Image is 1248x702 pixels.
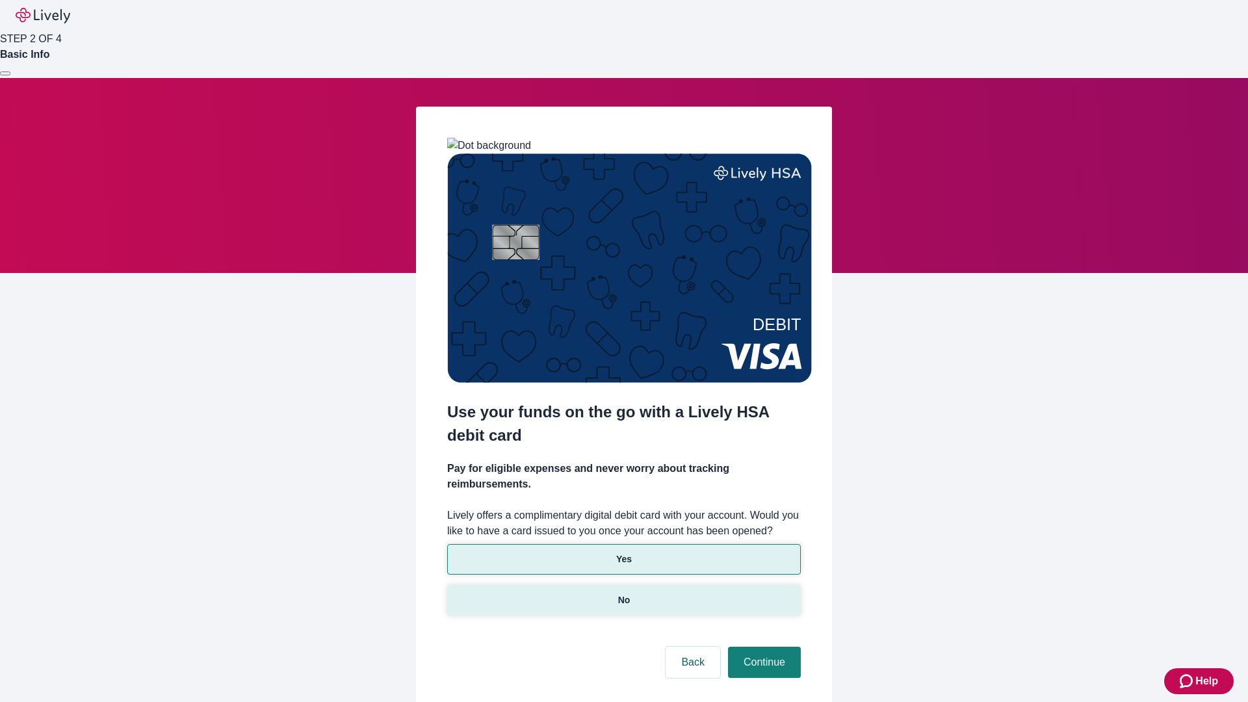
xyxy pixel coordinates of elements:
[666,647,720,678] button: Back
[16,8,70,23] img: Lively
[447,153,812,383] img: Debit card
[447,461,801,492] h4: Pay for eligible expenses and never worry about tracking reimbursements.
[447,544,801,575] button: Yes
[1195,673,1218,689] span: Help
[616,552,632,566] p: Yes
[1180,673,1195,689] svg: Zendesk support icon
[618,593,630,607] p: No
[447,400,801,447] h2: Use your funds on the go with a Lively HSA debit card
[1164,668,1234,694] button: Zendesk support iconHelp
[447,585,801,616] button: No
[447,138,531,153] img: Dot background
[728,647,801,678] button: Continue
[447,508,801,539] label: Lively offers a complimentary digital debit card with your account. Would you like to have a card...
